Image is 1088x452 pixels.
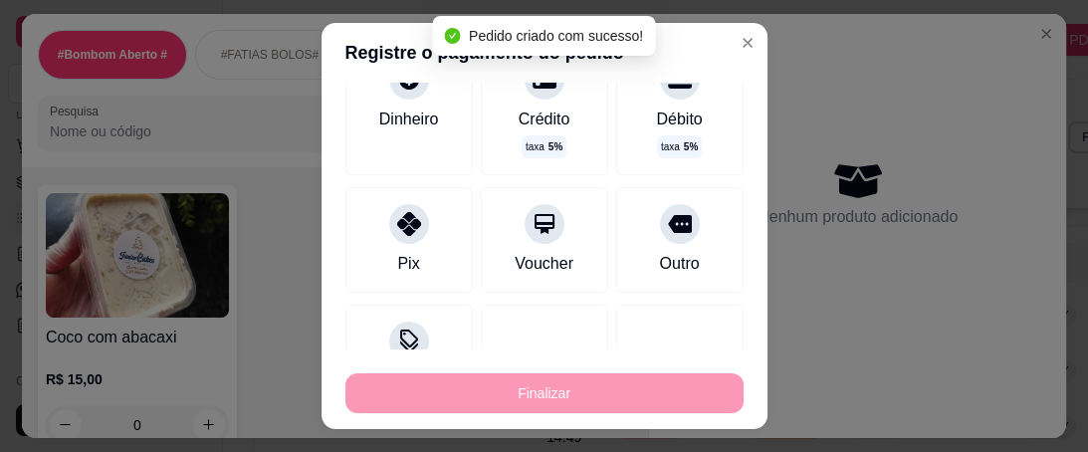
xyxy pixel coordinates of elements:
[397,252,419,276] div: Pix
[519,108,570,131] div: Crédito
[445,28,461,44] span: check-circle
[732,27,763,59] button: Close
[322,23,767,83] header: Registre o pagamento do pedido
[469,28,643,44] span: Pedido criado com sucesso!
[661,139,698,154] p: taxa
[526,139,562,154] p: taxa
[659,252,699,276] div: Outro
[656,108,702,131] div: Débito
[684,139,698,154] span: 5 %
[379,108,439,131] div: Dinheiro
[548,139,562,154] span: 5 %
[515,252,573,276] div: Voucher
